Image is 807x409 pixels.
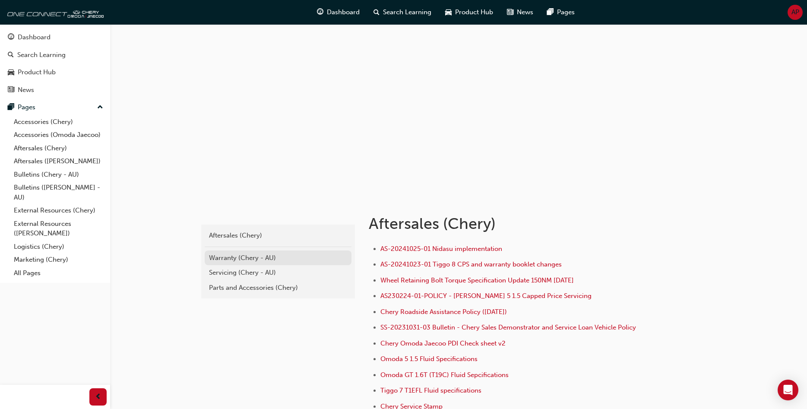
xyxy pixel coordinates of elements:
a: Accessories (Chery) [10,115,107,129]
span: guage-icon [317,7,323,18]
a: Dashboard [3,29,107,45]
a: Omoda 5 1.5 Fluid Specifications [380,355,478,363]
div: News [18,85,34,95]
a: News [3,82,107,98]
a: Chery Omoda Jaecoo PDI Check sheet v2 [380,339,506,347]
a: All Pages [10,266,107,280]
span: news-icon [8,86,14,94]
a: news-iconNews [500,3,540,21]
button: Pages [3,99,107,115]
span: AP [791,7,799,17]
div: Open Intercom Messenger [778,380,798,400]
span: pages-icon [8,104,14,111]
a: Search Learning [3,47,107,63]
a: Chery Roadside Assistance Policy ([DATE]) [380,308,507,316]
a: pages-iconPages [540,3,582,21]
a: Servicing (Chery - AU) [205,265,351,280]
a: Product Hub [3,64,107,80]
div: Servicing (Chery - AU) [209,268,347,278]
a: Marketing (Chery) [10,253,107,266]
div: Pages [18,102,35,112]
span: search-icon [373,7,380,18]
a: Tiggo 7 T1EFL Fluid specifications [380,387,481,394]
a: Aftersales ([PERSON_NAME]) [10,155,107,168]
span: news-icon [507,7,513,18]
img: oneconnect [4,3,104,21]
a: Bulletins ([PERSON_NAME] - AU) [10,181,107,204]
span: pages-icon [547,7,554,18]
a: SS-20231031-03 Bulletin - Chery Sales Demonstrator and Service Loan Vehicle Policy [380,323,636,331]
a: Aftersales (Chery) [205,228,351,243]
h1: Aftersales (Chery) [369,214,652,233]
span: car-icon [445,7,452,18]
div: Warranty (Chery - AU) [209,253,347,263]
span: News [517,7,533,17]
span: Search Learning [383,7,431,17]
a: car-iconProduct Hub [438,3,500,21]
a: guage-iconDashboard [310,3,367,21]
a: Bulletins (Chery - AU) [10,168,107,181]
span: Product Hub [455,7,493,17]
a: AS-20241023-01 Tiggo 8 CPS and warranty booklet changes [380,260,562,268]
a: Accessories (Omoda Jaecoo) [10,128,107,142]
div: Product Hub [18,67,56,77]
a: Omoda GT 1.6T (T19C) Fluid Sepcifications [380,371,509,379]
a: Wheel Retaining Bolt Torque Specification Update 150NM [DATE] [380,276,574,284]
span: car-icon [8,69,14,76]
span: Dashboard [327,7,360,17]
div: Dashboard [18,32,51,42]
span: search-icon [8,51,14,59]
button: AP [788,5,803,20]
a: External Resources (Chery) [10,204,107,217]
span: Pages [557,7,575,17]
a: search-iconSearch Learning [367,3,438,21]
a: AS-20241025-01 Nidasu implementation [380,245,502,253]
a: Aftersales (Chery) [10,142,107,155]
div: Parts and Accessories (Chery) [209,283,347,293]
span: up-icon [97,102,103,113]
a: Parts and Accessories (Chery) [205,280,351,295]
a: Warranty (Chery - AU) [205,250,351,266]
a: External Resources ([PERSON_NAME]) [10,217,107,240]
button: DashboardSearch LearningProduct HubNews [3,28,107,99]
span: prev-icon [95,392,101,403]
span: guage-icon [8,34,14,41]
a: AS230224-01-POLICY - [PERSON_NAME] 5 1.5 Capped Price Servicing [380,292,592,300]
div: Search Learning [17,50,66,60]
a: Logistics (Chery) [10,240,107,254]
div: Aftersales (Chery) [209,231,347,241]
